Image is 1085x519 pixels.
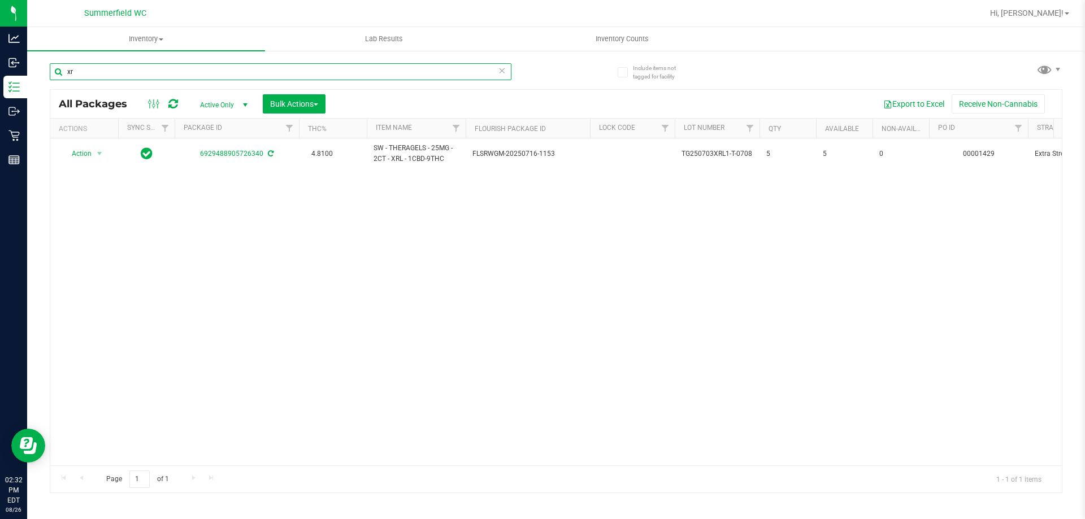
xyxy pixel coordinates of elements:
[741,119,759,138] a: Filter
[5,505,22,514] p: 08/26
[84,8,146,18] span: Summerfield WC
[8,154,20,165] inline-svg: Reports
[59,125,114,133] div: Actions
[656,119,675,138] a: Filter
[8,81,20,93] inline-svg: Inventory
[990,8,1064,18] span: Hi, [PERSON_NAME]!
[62,146,92,162] span: Action
[823,149,866,159] span: 5
[1037,124,1060,132] a: Strain
[472,149,583,159] span: FLSRWGM-20250716-1153
[27,27,265,51] a: Inventory
[374,143,459,164] span: SW - THERAGELS - 25MG - 2CT - XRL - 1CBD-9THC
[263,94,325,114] button: Bulk Actions
[306,146,338,162] span: 4.8100
[5,475,22,505] p: 02:32 PM EDT
[599,124,635,132] a: Lock Code
[825,125,859,133] a: Available
[938,124,955,132] a: PO ID
[633,64,689,81] span: Include items not tagged for facility
[265,27,503,51] a: Lab Results
[184,124,222,132] a: Package ID
[963,150,995,158] a: 00001429
[156,119,175,138] a: Filter
[952,94,1045,114] button: Receive Non-Cannabis
[200,150,263,158] a: 6929488905726340
[127,124,171,132] a: Sync Status
[682,149,753,159] span: TG250703XRL1-T-0708
[769,125,781,133] a: Qty
[766,149,809,159] span: 5
[879,149,922,159] span: 0
[266,150,274,158] span: Sync from Compliance System
[308,125,327,133] a: THC%
[8,106,20,117] inline-svg: Outbound
[876,94,952,114] button: Export to Excel
[8,130,20,141] inline-svg: Retail
[882,125,932,133] a: Non-Available
[8,33,20,44] inline-svg: Analytics
[270,99,318,108] span: Bulk Actions
[475,125,546,133] a: Flourish Package ID
[280,119,299,138] a: Filter
[50,63,511,80] input: Search Package ID, Item Name, SKU, Lot or Part Number...
[27,34,265,44] span: Inventory
[141,146,153,162] span: In Sync
[684,124,724,132] a: Lot Number
[129,470,150,488] input: 1
[8,57,20,68] inline-svg: Inbound
[350,34,418,44] span: Lab Results
[580,34,664,44] span: Inventory Counts
[93,146,107,162] span: select
[503,27,741,51] a: Inventory Counts
[11,429,45,463] iframe: Resource center
[987,470,1051,487] span: 1 - 1 of 1 items
[376,124,412,132] a: Item Name
[447,119,466,138] a: Filter
[1009,119,1028,138] a: Filter
[498,63,506,78] span: Clear
[59,98,138,110] span: All Packages
[97,470,178,488] span: Page of 1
